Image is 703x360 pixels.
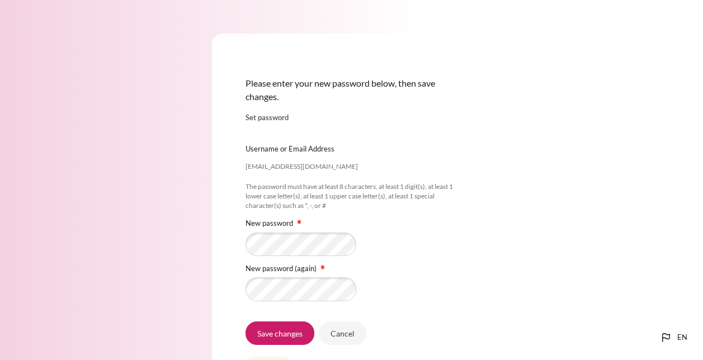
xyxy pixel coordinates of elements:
[319,321,366,345] input: Cancel
[246,264,317,273] label: New password (again)
[246,68,458,112] div: Please enter your new password below, then save changes.
[246,144,334,155] label: Username or Email Address
[246,321,314,345] input: Save changes
[295,217,304,226] img: Required
[295,218,304,225] span: Required
[318,263,327,269] span: Required
[246,162,358,172] div: [EMAIL_ADDRESS][DOMAIN_NAME]
[246,219,293,228] label: New password
[246,112,458,124] legend: Set password
[318,263,327,272] img: Required
[655,326,692,349] button: Languages
[677,332,687,343] span: en
[246,182,458,210] div: The password must have at least 8 characters, at least 1 digit(s), at least 1 lower case letter(s...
